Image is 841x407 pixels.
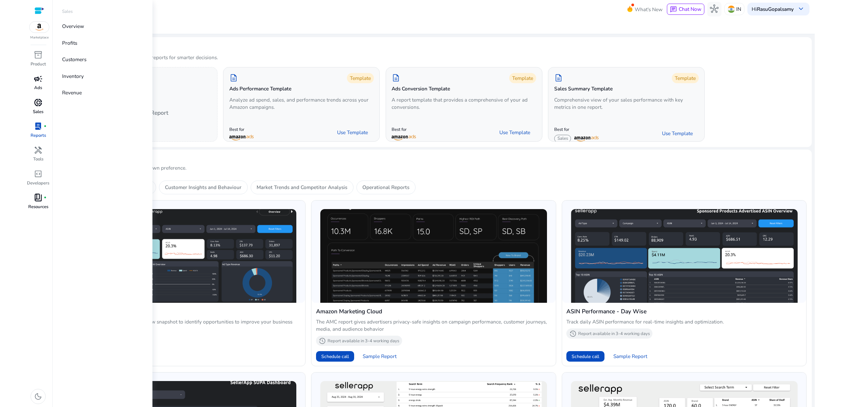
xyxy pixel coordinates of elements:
[672,73,699,83] div: Template
[363,353,397,360] span: Sample Report
[494,127,536,138] button: Use Template
[229,86,291,92] h5: Ads Performance Template
[33,109,43,115] p: Sales
[728,6,735,13] img: in.svg
[229,96,374,111] p: Analyze ad spend, sales, and performance trends across your Amazon campaigns.
[28,204,48,210] p: Resources
[554,86,613,92] h5: Sales Summary Template
[392,74,400,82] span: description
[710,5,718,13] span: hub
[797,5,805,13] span: keyboard_arrow_down
[62,89,82,96] p: Revenue
[554,127,599,133] p: Best for
[499,129,530,136] span: Use Template
[328,338,399,344] p: Report available in 3-4 working days
[62,22,84,30] p: Overview
[31,61,46,68] p: Product
[30,35,49,40] p: Marketplace
[662,130,693,137] span: Use Template
[62,9,73,15] p: Sales
[392,86,450,92] h5: Ads Conversion Template
[257,183,347,191] p: Market Trends and Competitor Analysis
[31,132,46,139] p: Reports
[566,318,802,325] p: Track daily ASIN performance for real-time insights and optimization.
[337,129,368,136] span: Use Template
[569,330,577,337] span: history_2
[33,156,43,163] p: Tools
[65,307,301,316] h4: Account Performance
[321,353,349,360] span: Schedule call
[736,3,741,15] p: IN
[707,2,722,16] button: hub
[607,351,653,362] button: Sample Report
[65,318,301,325] p: Monthly and Quarterly business review snapshot to identify opportunities to improve your business
[26,144,50,168] a: handymanTools
[62,39,77,47] p: Profits
[566,351,604,362] button: Schedule call
[566,307,802,316] h4: ASIN Performance - Day Wise
[757,6,794,12] b: RasuGopalsamy
[26,168,50,192] a: code_blocksDevelopers
[34,122,42,131] span: lab_profile
[165,183,241,191] p: Customer Insights and Behaviour
[752,7,794,12] p: Hi
[316,307,552,316] h4: Amazon Marketing Cloud
[30,22,49,33] img: amazon.svg
[44,125,47,128] span: fiber_manual_record
[667,4,704,15] button: chatChat Now
[554,96,699,111] p: Comprehensive view of your sales performance with key metrics in one report.
[34,170,42,178] span: code_blocks
[679,6,701,12] span: Chat Now
[554,74,563,82] span: description
[392,96,536,111] p: A report template that provides a comprehensive of your ad conversions.
[229,74,238,82] span: description
[613,353,647,360] span: Sample Report
[572,353,599,360] span: Schedule call
[316,351,354,362] button: Schedule call
[357,351,402,362] button: Sample Report
[509,73,536,83] div: Template
[26,97,50,121] a: donut_smallSales
[61,164,807,172] p: Create your own report based on your own preference.
[44,196,47,199] span: fiber_manual_record
[34,75,42,83] span: campaign
[62,72,84,80] p: Inventory
[34,51,42,59] span: inventory_2
[316,318,552,333] p: The AMC report gives advertisers privacy-safe insights on campaign performance, customer journeys...
[392,127,416,133] p: Best for
[26,192,50,216] a: book_4fiber_manual_recordResources
[656,128,698,139] button: Use Template
[34,98,42,107] span: donut_small
[34,392,42,401] span: dark_mode
[554,135,571,143] span: Sales
[34,85,42,91] p: Ads
[229,127,254,133] p: Best for
[62,56,86,63] p: Customers
[362,183,409,191] p: Operational Reports
[27,180,49,187] p: Developers
[34,193,42,202] span: book_4
[34,146,42,155] span: handyman
[319,337,326,345] span: history_2
[26,121,50,144] a: lab_profilefiber_manual_recordReports
[578,331,650,337] p: Report available in 3-4 working days
[331,127,374,138] button: Use Template
[347,73,374,83] div: Template
[26,73,50,97] a: campaignAds
[635,4,663,15] span: What's New
[670,6,677,13] span: chat
[26,49,50,73] a: inventory_2Product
